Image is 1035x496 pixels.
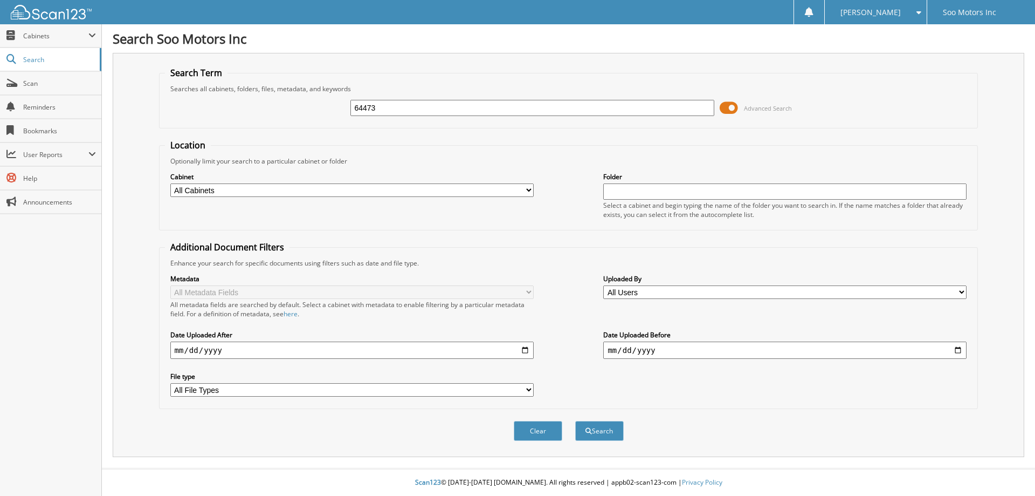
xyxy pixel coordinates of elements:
span: Reminders [23,103,96,112]
span: [PERSON_NAME] [840,9,901,16]
span: User Reports [23,150,88,159]
span: Advanced Search [744,104,792,112]
span: Search [23,55,94,64]
span: Announcements [23,198,96,207]
legend: Additional Document Filters [165,241,289,253]
label: Date Uploaded After [170,330,534,339]
a: Privacy Policy [682,478,722,487]
button: Clear [514,421,562,441]
button: Search [575,421,624,441]
label: Date Uploaded Before [603,330,967,339]
span: Soo Motors Inc [943,9,996,16]
span: Scan [23,79,96,88]
div: Enhance your search for specific documents using filters such as date and file type. [165,259,972,268]
div: Searches all cabinets, folders, files, metadata, and keywords [165,84,972,93]
label: Folder [603,172,967,181]
label: Metadata [170,274,534,283]
img: scan123-logo-white.svg [11,5,92,19]
span: Help [23,174,96,183]
label: Cabinet [170,172,534,181]
a: here [284,309,298,318]
legend: Search Term [165,67,227,79]
label: File type [170,372,534,381]
div: All metadata fields are searched by default. Select a cabinet with metadata to enable filtering b... [170,300,534,318]
span: Cabinets [23,31,88,40]
div: © [DATE]-[DATE] [DOMAIN_NAME]. All rights reserved | appb02-scan123-com | [102,470,1035,496]
div: Optionally limit your search to a particular cabinet or folder [165,157,972,166]
legend: Location [165,139,211,151]
div: Select a cabinet and begin typing the name of the folder you want to search in. If the name match... [603,201,967,219]
input: start [170,342,534,359]
label: Uploaded By [603,274,967,283]
input: end [603,342,967,359]
span: Bookmarks [23,126,96,135]
span: Scan123 [415,478,441,487]
h1: Search Soo Motors Inc [113,30,1024,47]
